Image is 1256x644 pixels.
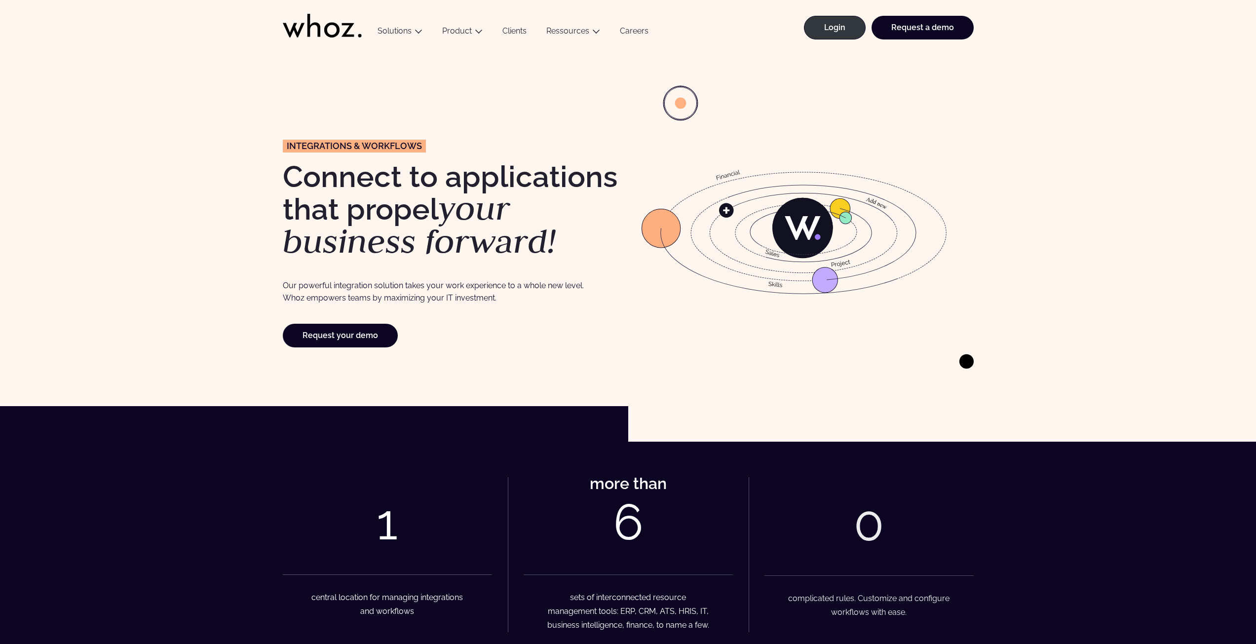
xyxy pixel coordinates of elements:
a: Ressources [546,26,589,36]
a: Product [442,26,472,36]
p: Our powerful integration solution takes your work experience to a whole new level. Whoz empowers ... [283,279,589,304]
a: Clients [493,26,536,39]
a: Request a demo [872,16,974,39]
figcaption: complicated rules. Customize and configure workflows with ease. [764,575,974,619]
div: more than [524,477,733,493]
div: 6 [613,493,643,551]
div: 0 [854,494,884,552]
span: Integrations & Workflows [287,142,422,151]
figcaption: central location for managing integrations and workflows [283,574,492,618]
a: Request your demo [283,324,398,347]
em: your business forward! [283,186,556,263]
button: Product [432,26,493,39]
div: 1 [377,493,398,551]
a: Careers [610,26,658,39]
button: Ressources [536,26,610,39]
a: Login [804,16,866,39]
button: Solutions [368,26,432,39]
figcaption: sets of interconnected resource management tools: ERP, CRM, ATS, HRIS, IT, business intelligence,... [524,574,733,632]
h1: Connect to applications that propel [283,162,623,258]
